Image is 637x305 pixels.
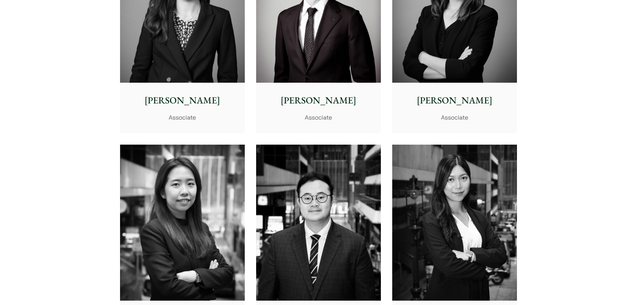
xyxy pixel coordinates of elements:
p: Associate [125,113,239,122]
p: Associate [398,113,512,122]
p: [PERSON_NAME] [261,93,376,107]
p: [PERSON_NAME] [398,93,512,107]
p: [PERSON_NAME] [125,93,239,107]
p: Associate [261,113,376,122]
img: Joanne Lam photo [392,145,517,301]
